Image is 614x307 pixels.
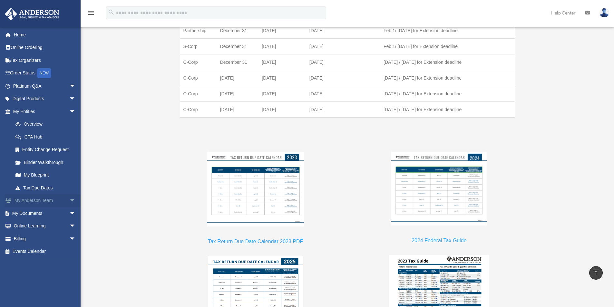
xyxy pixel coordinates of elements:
a: Platinum Q&Aarrow_drop_down [5,80,85,92]
img: Anderson Advisors Platinum Portal [3,8,61,20]
td: [DATE] [217,70,259,86]
td: [DATE] / [DATE] for Extension deadline [380,86,515,102]
a: menu [87,11,95,17]
td: [DATE] [306,23,380,39]
td: [DATE] [217,86,259,102]
td: C-Corp [180,86,217,102]
a: 2024 Federal Tax Guide [412,238,466,246]
img: User Pic [599,8,609,17]
i: menu [87,9,95,17]
a: My Documentsarrow_drop_down [5,207,85,220]
td: Feb 1/ [DATE] for Extension deadline [380,23,515,39]
td: [DATE] [306,70,380,86]
a: My Anderson Teamarrow_drop_down [5,194,85,207]
td: [DATE] / [DATE] for Extension deadline [380,102,515,118]
td: C-Corp [180,70,217,86]
a: vertical_align_top [589,266,603,280]
a: Billingarrow_drop_down [5,232,85,245]
td: [DATE] [258,70,306,86]
a: Order StatusNEW [5,67,85,80]
a: Tax Organizers [5,54,85,67]
td: December 31 [217,54,259,70]
td: [DATE] / [DATE] for Extension deadline [380,54,515,70]
a: Entity Change Request [9,143,85,156]
a: Online Learningarrow_drop_down [5,220,85,233]
span: arrow_drop_down [69,80,82,93]
td: [DATE] [306,54,380,70]
td: S-Corp [180,39,217,54]
a: My Entitiesarrow_drop_down [5,105,85,118]
td: C-Corp [180,102,217,118]
img: taxdueimg [207,152,304,226]
td: [DATE] [258,102,306,118]
a: Online Ordering [5,41,85,54]
a: Binder Walkthrough [9,156,85,169]
a: Events Calendar [5,245,85,258]
span: arrow_drop_down [69,194,82,207]
a: Overview [9,118,85,131]
span: arrow_drop_down [69,92,82,106]
td: [DATE] [258,54,306,70]
td: [DATE] / [DATE] for Extension deadline [380,70,515,86]
a: CTA Hub [9,130,85,143]
a: Tax Due Dates [9,181,82,194]
td: [DATE] [306,86,380,102]
td: Partnership [180,23,217,39]
a: Digital Productsarrow_drop_down [5,92,85,105]
i: search [108,9,115,16]
a: Home [5,28,85,41]
div: NEW [37,68,51,78]
a: My Blueprint [9,169,85,182]
span: arrow_drop_down [69,220,82,233]
a: Tax Return Due Date Calendar 2023 PDF [208,239,303,247]
td: Feb 1/ [DATE] for Extension deadline [380,39,515,54]
td: C-Corp [180,54,217,70]
span: arrow_drop_down [69,232,82,245]
span: arrow_drop_down [69,207,82,220]
td: [DATE] [306,102,380,118]
td: [DATE] [217,102,259,118]
i: vertical_align_top [592,269,600,276]
img: TaxDueDate_2024-2200x1700-231bdc1 [391,152,487,225]
td: [DATE] [258,86,306,102]
td: December 31 [217,23,259,39]
td: [DATE] [258,39,306,54]
td: December 31 [217,39,259,54]
td: [DATE] [258,23,306,39]
span: arrow_drop_down [69,105,82,118]
td: [DATE] [306,39,380,54]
